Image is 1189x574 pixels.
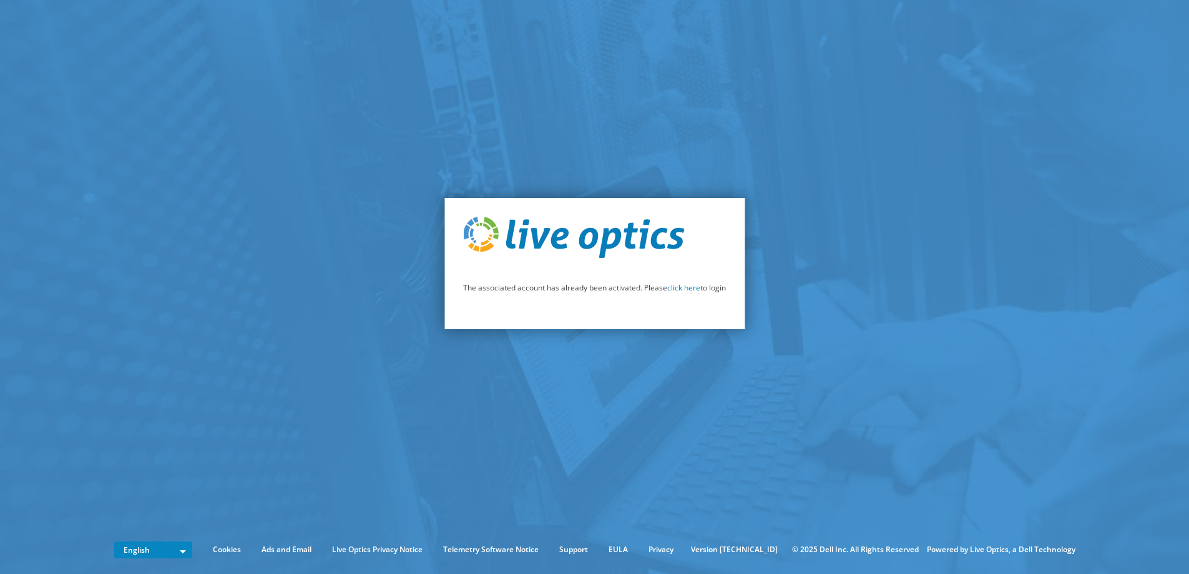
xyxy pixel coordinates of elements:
[434,543,548,557] a: Telemetry Software Notice
[599,543,637,557] a: EULA
[463,281,726,295] p: The associated account has already been activated. Please to login
[639,543,683,557] a: Privacy
[685,543,784,557] li: Version [TECHNICAL_ID]
[252,543,321,557] a: Ads and Email
[667,282,700,293] a: click here
[463,217,684,258] img: live_optics_svg.svg
[550,543,597,557] a: Support
[786,543,925,557] li: © 2025 Dell Inc. All Rights Reserved
[927,543,1075,557] li: Powered by Live Optics, a Dell Technology
[323,543,432,557] a: Live Optics Privacy Notice
[203,543,250,557] a: Cookies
